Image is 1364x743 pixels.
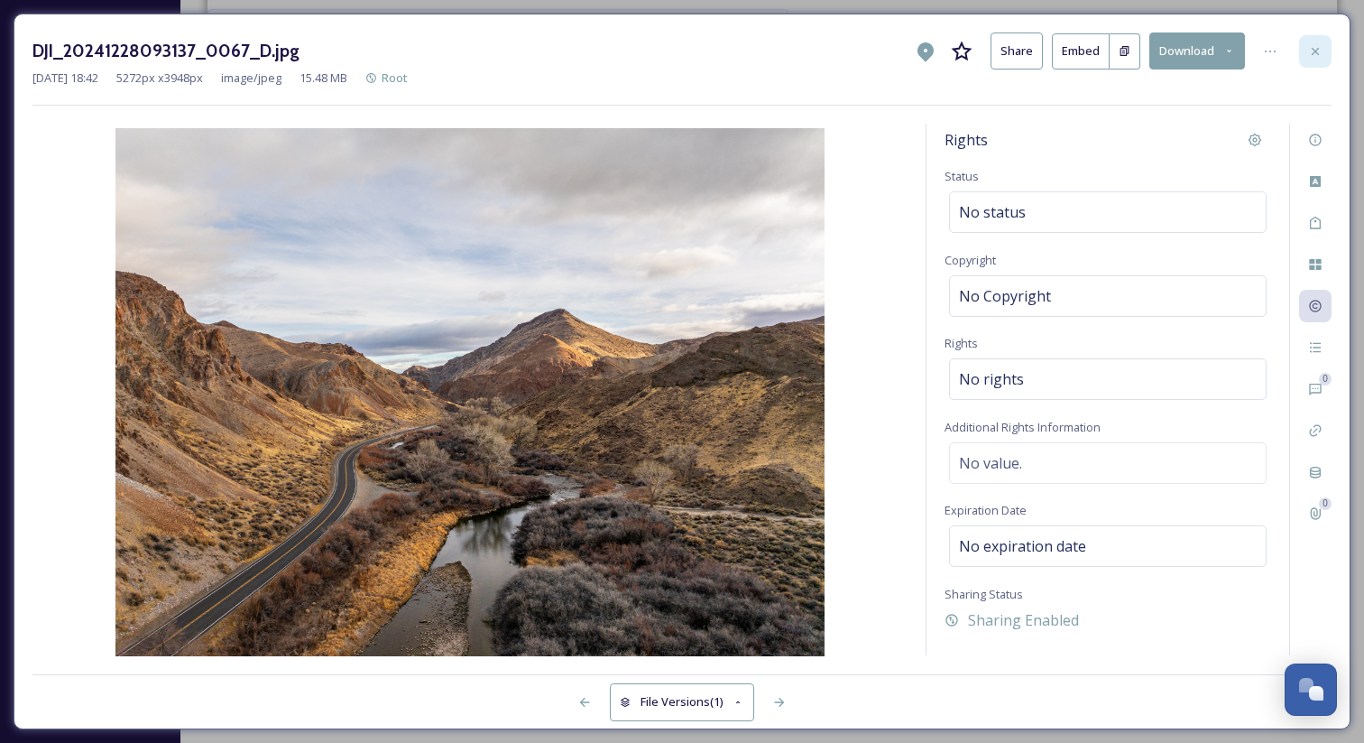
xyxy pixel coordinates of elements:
[221,70,281,87] span: image/jpeg
[300,70,347,87] span: 15.48 MB
[945,129,988,151] span: Rights
[1149,33,1245,70] button: Download
[1319,373,1332,385] div: 0
[32,70,98,87] span: [DATE] 18:42
[945,252,996,268] span: Copyright
[1052,33,1110,70] button: Embed
[959,368,1024,390] span: No rights
[991,33,1043,70] button: Share
[959,535,1086,557] span: No expiration date
[959,285,1051,307] span: No Copyright
[32,38,300,64] h3: DJI_20241228093137_0067_D.jpg
[945,168,979,184] span: Status
[945,419,1101,435] span: Additional Rights Information
[959,201,1026,223] span: No status
[945,586,1023,602] span: Sharing Status
[968,609,1079,631] span: Sharing Enabled
[945,335,978,351] span: Rights
[32,128,908,660] img: DJI_20241228093137_0067_D.jpg
[382,70,408,86] span: Root
[1285,664,1337,716] button: Open Chat
[116,70,203,87] span: 5272 px x 3948 px
[959,452,1022,474] span: No value.
[945,502,1027,518] span: Expiration Date
[610,683,754,720] button: File Versions(1)
[1319,497,1332,510] div: 0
